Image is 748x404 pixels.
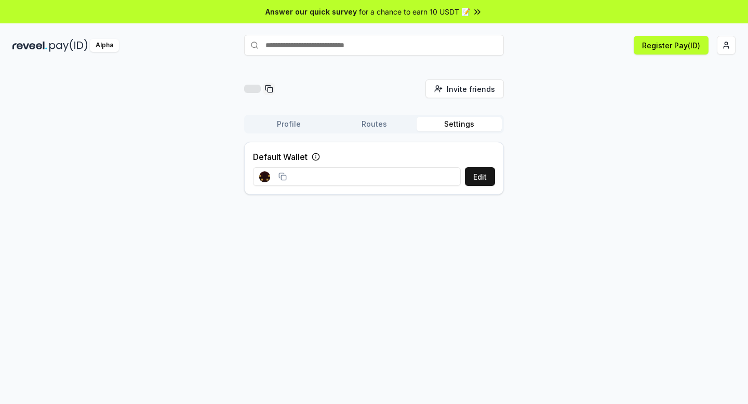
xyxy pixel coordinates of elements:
span: Invite friends [447,84,495,95]
img: pay_id [49,39,88,52]
div: Alpha [90,39,119,52]
img: reveel_dark [12,39,47,52]
span: Answer our quick survey [265,6,357,17]
button: Settings [417,117,502,131]
button: Edit [465,167,495,186]
button: Routes [331,117,417,131]
button: Register Pay(ID) [634,36,709,55]
button: Invite friends [425,79,504,98]
span: for a chance to earn 10 USDT 📝 [359,6,470,17]
button: Profile [246,117,331,131]
label: Default Wallet [253,151,308,163]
